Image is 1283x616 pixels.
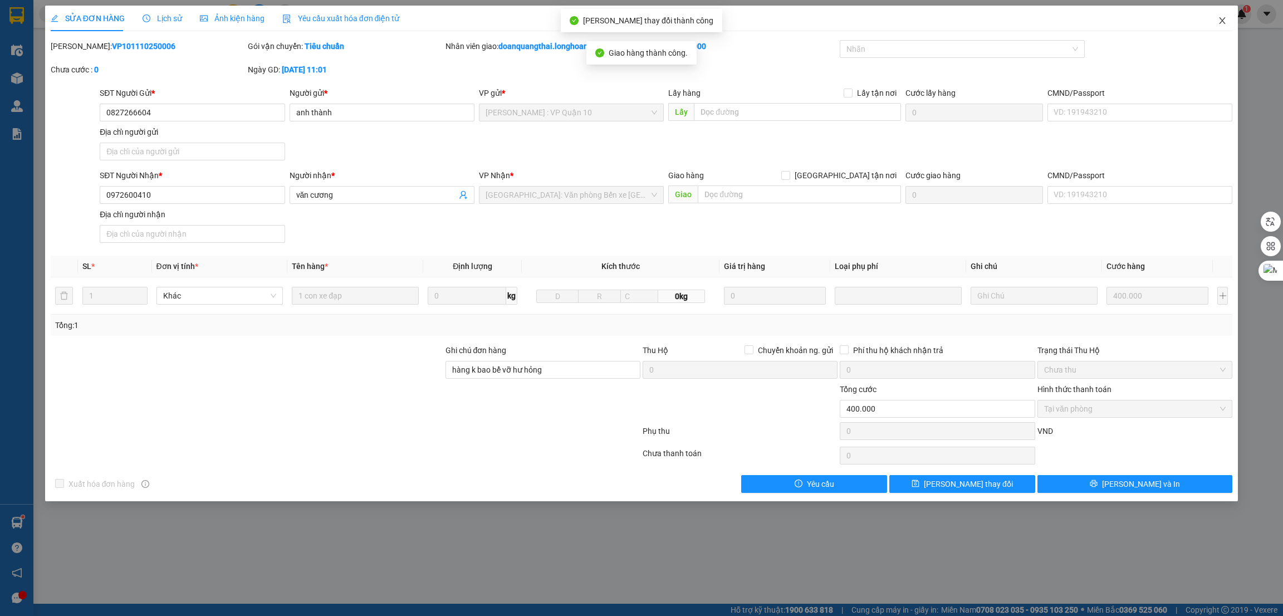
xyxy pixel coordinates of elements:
[583,16,713,25] span: [PERSON_NAME] thay đổi thành công
[292,287,419,305] input: VD: Bàn, Ghế
[282,14,400,23] span: Yêu cầu xuất hóa đơn điện tử
[22,45,188,63] strong: (Công Ty TNHH Chuyển Phát Nhanh Bảo An - MST: 0109597835)
[853,87,901,99] span: Lấy tận nơi
[200,14,265,23] span: Ảnh kiện hàng
[668,171,704,180] span: Giao hàng
[94,65,99,74] b: 0
[724,287,826,305] input: 0
[51,14,125,23] span: SỬA ĐƠN HÀNG
[536,290,579,303] input: D
[905,89,956,97] label: Cước lấy hàng
[305,42,344,51] b: Tiêu chuẩn
[112,42,175,51] b: VP101110250006
[248,63,443,76] div: Ngày GD:
[479,87,664,99] div: VP gửi
[1047,169,1232,182] div: CMND/Passport
[156,262,198,271] span: Đơn vị tính
[51,14,58,22] span: edit
[807,478,834,490] span: Yêu cầu
[143,14,182,23] span: Lịch sử
[641,425,839,444] div: Phụ thu
[55,319,495,331] div: Tổng: 1
[753,344,838,356] span: Chuyển khoản ng. gửi
[609,48,688,57] span: Giao hàng thành công.
[486,187,657,203] span: Hải Phòng: Văn phòng Bến xe Thượng Lý
[459,190,468,199] span: user-add
[1106,262,1145,271] span: Cước hàng
[1037,344,1232,356] div: Trạng thái Thu Hộ
[889,475,1035,493] button: save[PERSON_NAME] thay đổi
[668,185,698,203] span: Giao
[163,287,277,304] span: Khác
[790,169,901,182] span: [GEOGRAPHIC_DATA] tận nơi
[912,480,919,488] span: save
[506,287,517,305] span: kg
[641,447,839,467] div: Chưa thanh toán
[55,287,73,305] button: delete
[1037,385,1111,394] label: Hình thức thanh toán
[578,290,620,303] input: R
[1102,478,1180,490] span: [PERSON_NAME] và In
[668,89,701,97] span: Lấy hàng
[100,143,285,160] input: Địa chỉ của người gửi
[100,225,285,243] input: Địa chỉ của người nhận
[479,171,510,180] span: VP Nhận
[830,256,966,277] th: Loại phụ phí
[64,478,140,490] span: Xuất hóa đơn hàng
[924,478,1013,490] span: [PERSON_NAME] thay đổi
[82,262,91,271] span: SL
[724,262,765,271] span: Giá trị hàng
[282,65,327,74] b: [DATE] 11:01
[1217,287,1228,305] button: plus
[498,42,588,51] b: doanquangthai.longhoan
[570,16,579,25] span: check-circle
[200,14,208,22] span: picture
[100,169,285,182] div: SĐT Người Nhận
[668,103,694,121] span: Lấy
[1207,6,1238,37] button: Close
[445,361,640,379] input: Ghi chú đơn hàng
[1044,361,1226,378] span: Chưa thu
[1037,427,1053,436] span: VND
[290,169,474,182] div: Người nhận
[643,40,838,52] div: Cước rồi :
[620,290,659,303] input: C
[601,262,640,271] span: Kích thước
[51,40,246,52] div: [PERSON_NAME]:
[100,87,285,99] div: SĐT Người Gửi
[849,344,948,356] span: Phí thu hộ khách nhận trả
[1044,400,1226,417] span: Tại văn phòng
[971,287,1098,305] input: Ghi Chú
[905,186,1043,204] input: Cước giao hàng
[643,346,668,355] span: Thu Hộ
[453,262,492,271] span: Định lượng
[698,185,900,203] input: Dọc đường
[905,171,961,180] label: Cước giao hàng
[595,48,604,57] span: check-circle
[51,63,246,76] div: Chưa cước :
[486,104,657,121] span: Hồ Chí Minh : VP Quận 10
[905,104,1043,121] input: Cước lấy hàng
[795,480,802,488] span: exclamation-circle
[1106,287,1208,305] input: 0
[290,87,474,99] div: Người gửi
[282,14,291,23] img: icon
[143,14,150,22] span: clock-circle
[26,66,186,109] span: [PHONE_NUMBER] - [DOMAIN_NAME]
[1090,480,1098,488] span: printer
[248,40,443,52] div: Gói vận chuyển:
[445,346,507,355] label: Ghi chú đơn hàng
[1047,87,1232,99] div: CMND/Passport
[741,475,887,493] button: exclamation-circleYêu cầu
[840,385,876,394] span: Tổng cước
[25,16,186,42] strong: BIÊN NHẬN VẬN CHUYỂN BẢO AN EXPRESS
[445,40,640,52] div: Nhân viên giao:
[100,208,285,221] div: Địa chỉ người nhận
[694,103,900,121] input: Dọc đường
[100,126,285,138] div: Địa chỉ người gửi
[966,256,1102,277] th: Ghi chú
[1037,475,1232,493] button: printer[PERSON_NAME] và In
[292,262,328,271] span: Tên hàng
[1218,16,1227,25] span: close
[658,290,705,303] span: 0kg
